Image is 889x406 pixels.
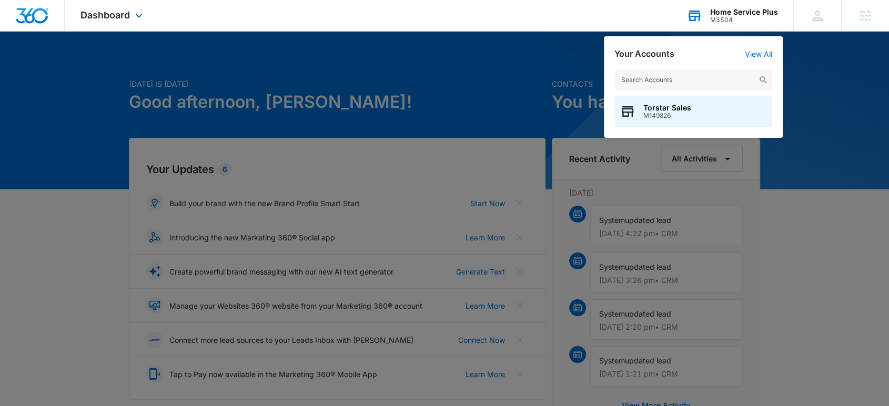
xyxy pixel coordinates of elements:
span: M149826 [643,112,691,119]
div: account id [710,16,778,24]
input: Search Accounts [614,69,772,90]
a: View All [745,49,772,58]
div: account name [710,8,778,16]
span: Torstar Sales [643,104,691,112]
h2: Your Accounts [614,49,674,59]
span: Dashboard [80,9,130,21]
button: Torstar SalesM149826 [614,96,772,127]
